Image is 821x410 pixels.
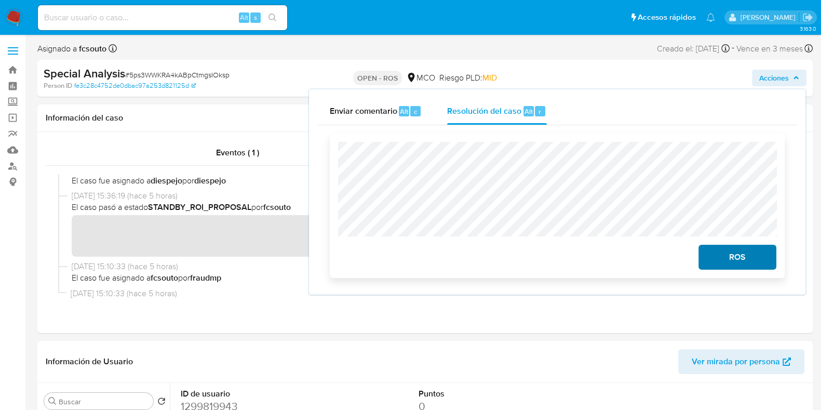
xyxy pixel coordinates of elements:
[59,397,149,406] input: Buscar
[712,246,763,269] span: ROS
[181,388,329,400] dt: ID de usuario
[157,397,166,408] button: Volver al orden por defecto
[414,107,417,116] span: c
[706,13,715,22] a: Notificaciones
[406,72,435,84] div: MCO
[44,65,125,82] b: Special Analysis
[254,12,257,22] span: s
[262,10,283,25] button: search-icon
[77,43,106,55] b: fcsouto
[740,12,799,22] p: felipe.cayon@mercadolibre.com
[74,81,196,90] a: fe3c28c4752de0dbac97a253d821125d
[698,245,776,270] button: ROS
[44,81,72,90] b: Person ID
[447,105,521,117] span: Resolución del caso
[752,70,806,86] button: Acciones
[216,147,259,158] span: Eventos ( 1 )
[678,349,804,374] button: Ver mirada por persona
[240,12,248,22] span: Alt
[46,113,804,123] h1: Información del caso
[482,72,497,84] span: MID
[759,70,789,86] span: Acciones
[524,107,533,116] span: Alt
[736,43,803,55] span: Vence en 3 meses
[732,42,734,56] span: -
[802,12,813,23] a: Salir
[37,43,106,55] span: Asignado a
[638,12,696,23] span: Accesos rápidos
[539,107,541,116] span: r
[439,72,497,84] span: Riesgo PLD:
[38,11,287,24] input: Buscar usuario o caso...
[657,42,730,56] div: Creado el: [DATE]
[353,71,402,85] p: OPEN - ROS
[692,349,780,374] span: Ver mirada por persona
[46,356,133,367] h1: Información de Usuario
[400,107,408,116] span: Alt
[125,70,230,80] span: # 5ps3WWKRA4kABpCtmgsIOksp
[419,388,567,400] dt: Puntos
[330,105,397,117] span: Enviar comentario
[48,397,57,405] button: Buscar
